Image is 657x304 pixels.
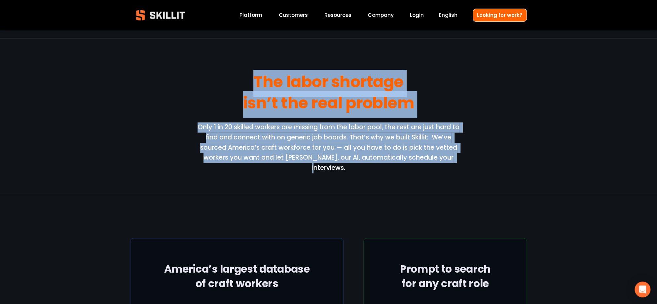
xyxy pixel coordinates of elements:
a: Looking for work? [473,9,527,21]
a: Platform [239,11,262,20]
a: Company [368,11,393,20]
span: English [439,11,457,19]
strong: The labor shortage isn’t the real problem [243,70,414,118]
img: Skillit [130,5,191,25]
a: folder dropdown [324,11,351,20]
a: Login [410,11,424,20]
div: Open Intercom Messenger [635,282,650,297]
div: language picker [439,11,457,20]
span: Resources [324,11,351,19]
a: Customers [279,11,308,20]
span: Only 1 in 20 skilled workers are missing from the labor pool, the rest are just hard to find and ... [198,123,461,172]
